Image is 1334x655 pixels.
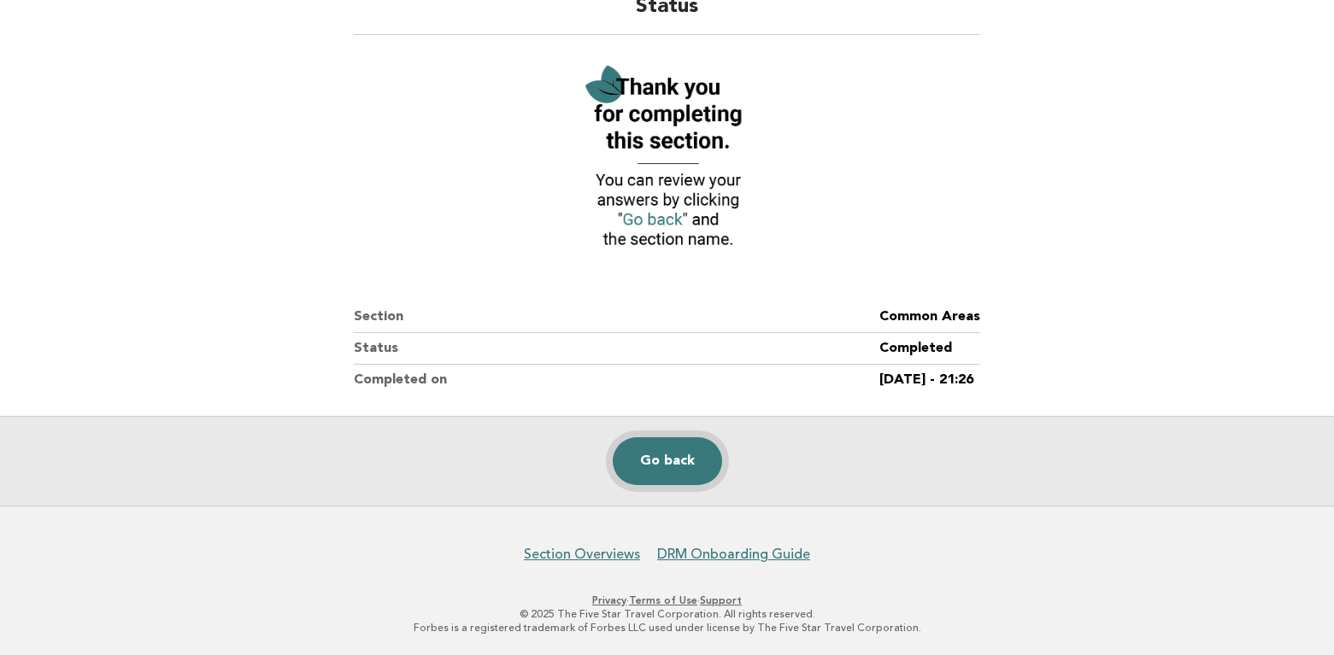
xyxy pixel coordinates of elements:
[144,594,1190,607] p: · ·
[879,301,980,333] dd: Common Areas
[629,594,697,606] a: Terms of Use
[354,333,879,365] dt: Status
[573,56,761,260] img: Verified
[354,301,879,333] dt: Section
[613,437,722,485] a: Go back
[524,546,640,563] a: Section Overviews
[144,621,1190,635] p: Forbes is a registered trademark of Forbes LLC used under license by The Five Star Travel Corpora...
[354,365,879,395] dt: Completed on
[879,333,980,365] dd: Completed
[592,594,626,606] a: Privacy
[144,607,1190,621] p: © 2025 The Five Star Travel Corporation. All rights reserved.
[879,365,980,395] dd: [DATE] - 21:26
[700,594,742,606] a: Support
[657,546,810,563] a: DRM Onboarding Guide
